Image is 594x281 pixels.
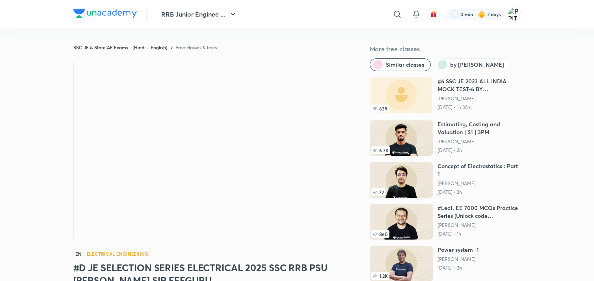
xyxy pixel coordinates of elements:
p: [DATE] • 1h 30m [438,104,521,111]
a: [PERSON_NAME] [438,180,521,187]
img: avatar [430,11,437,18]
h6: #6 SSC JE 2023 ALL INDIA MOCK TEST-6 BY [PERSON_NAME] [438,77,521,93]
img: Company Logo [73,9,137,18]
h6: Estimating, Costing and Valuation | S1 | 3PM [438,120,521,136]
img: PRITAM KUMAR [508,7,521,21]
span: 860 [371,230,389,238]
h6: #Lec1. EE 7000 MCQs Practice Series (Unlock code MACHINE10) [438,204,521,220]
a: [PERSON_NAME] [438,222,521,229]
button: Similar classes [370,58,431,71]
span: by Praveen Kumar [450,61,504,69]
button: avatar [427,8,440,21]
p: [DATE] • 1h [438,231,521,237]
p: [DATE] • 2h [438,147,521,154]
span: 639 [371,105,389,112]
a: [PERSON_NAME] [438,96,521,102]
a: Company Logo [73,9,137,20]
a: [PERSON_NAME] [438,139,521,145]
img: streak [478,10,486,18]
a: SSC JE & State AE Exams - (Hindi + English) [73,44,168,51]
h6: Power system -1 [438,246,479,254]
button: by Praveen Kumar [434,58,511,71]
span: 1.2K [371,272,389,280]
p: [DATE] • 2h [438,189,521,195]
p: [DATE] • 2h [438,265,479,271]
h5: More free classes [370,44,521,54]
a: Free classes & tests [175,44,217,51]
span: 72 [371,188,385,196]
h4: Electrical Engineering [87,251,149,256]
iframe: Class [74,57,357,243]
span: EN [73,249,84,258]
a: [PERSON_NAME] [438,256,479,262]
span: Similar classes [386,61,424,69]
button: RRB Junior Enginee ... [156,6,242,22]
h6: Concept of Electrostatics : Part 1 [438,162,521,178]
span: 6.7K [371,146,390,154]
